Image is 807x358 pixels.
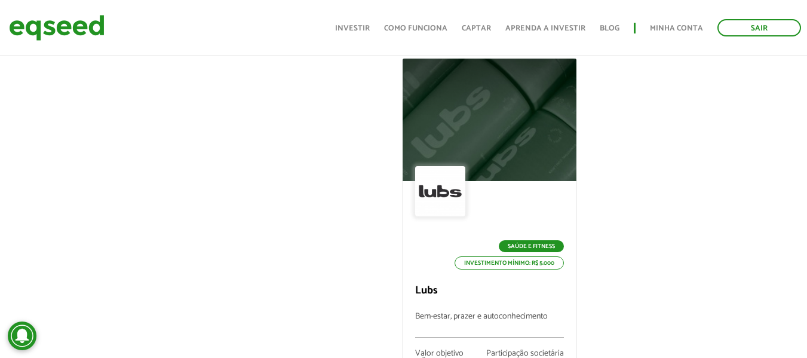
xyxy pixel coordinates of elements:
a: Investir [335,25,370,32]
a: Como funciona [384,25,447,32]
p: Saúde e Fitness [499,240,564,252]
img: EqSeed [9,12,105,44]
a: Minha conta [650,25,703,32]
div: Valor objetivo [415,350,470,358]
a: Aprenda a investir [505,25,585,32]
a: Captar [462,25,491,32]
div: Participação societária [486,350,564,358]
a: Sair [717,19,801,36]
p: Investimento mínimo: R$ 5.000 [455,256,564,270]
a: Blog [600,25,619,32]
p: Bem-estar, prazer e autoconhecimento [415,312,564,338]
p: Lubs [415,284,564,298]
